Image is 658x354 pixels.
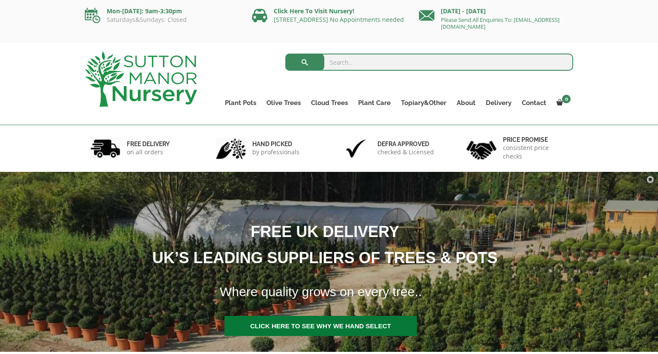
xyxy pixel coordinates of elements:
img: 3.jpg [341,138,371,159]
p: consistent price checks [503,144,568,161]
a: [STREET_ADDRESS] No Appointments needed [274,15,404,24]
a: Plant Pots [220,97,261,109]
h6: hand picked [252,140,299,148]
h1: FREE UK DELIVERY UK’S LEADING SUPPLIERS OF TREES & POTS [10,219,629,271]
input: Search... [285,54,574,71]
a: Cloud Trees [306,97,353,109]
img: 1.jpg [90,138,120,159]
p: by professionals [252,148,299,156]
a: Click Here To Visit Nursery! [274,7,354,15]
span: 0 [562,95,571,103]
p: checked & Licensed [377,148,434,156]
img: logo [85,51,197,107]
a: Plant Care [353,97,396,109]
h1: Where quality grows on every tree.. [209,279,630,305]
p: Mon-[DATE]: 9am-3:30pm [85,6,239,16]
img: 2.jpg [216,138,246,159]
a: Please Send All Enquiries To: [EMAIL_ADDRESS][DOMAIN_NAME] [441,16,559,30]
h6: FREE DELIVERY [127,140,170,148]
a: Delivery [481,97,517,109]
p: Saturdays&Sundays: Closed [85,16,239,23]
a: About [452,97,481,109]
img: 4.jpg [467,135,496,162]
h6: Defra approved [377,140,434,148]
a: 0 [551,97,573,109]
a: Contact [517,97,551,109]
p: on all orders [127,148,170,156]
a: Topiary&Other [396,97,452,109]
p: [DATE] - [DATE] [419,6,573,16]
a: Olive Trees [261,97,306,109]
h6: Price promise [503,136,568,144]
